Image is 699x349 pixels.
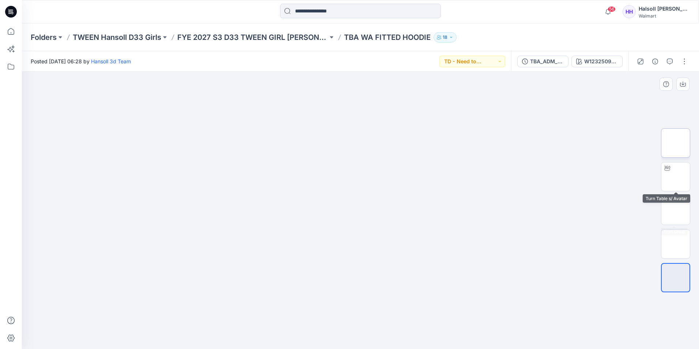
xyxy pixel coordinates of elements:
a: Folders [31,32,57,42]
span: 56 [608,6,616,12]
span: Posted [DATE] 06:28 by [31,57,131,65]
button: W123250917MJ05GA [571,56,623,67]
div: Halsoll [PERSON_NAME] Girls Design Team [639,4,690,13]
a: Hansoll 3d Team [91,58,131,64]
div: W123250917MJ05GA [584,57,618,65]
div: Walmart [639,13,690,19]
div: TBA_ADM_FC WA FITTED HOODIE_ASTM [530,57,564,65]
button: TBA_ADM_FC WA FITTED HOODIE_ASTM [517,56,568,67]
a: FYE 2027 S3 D33 TWEEN GIRL [PERSON_NAME] [177,32,328,42]
p: 18 [443,33,447,41]
div: HH [623,5,636,18]
p: TBA WA FITTED HOODIE [344,32,431,42]
button: Details [649,56,661,67]
a: TWEEN Hansoll D33 Girls [73,32,161,42]
button: 18 [434,32,457,42]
